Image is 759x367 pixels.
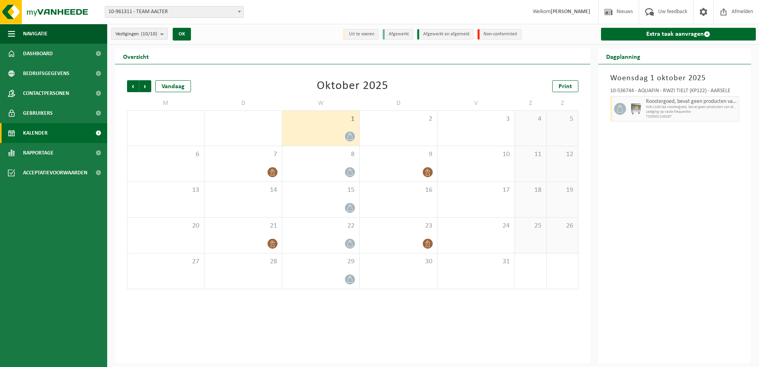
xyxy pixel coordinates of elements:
[552,80,578,92] a: Print
[441,222,510,230] span: 24
[208,186,277,195] span: 14
[551,222,574,230] span: 26
[343,29,379,40] li: Uit te voeren
[317,80,388,92] div: Oktober 2025
[519,222,542,230] span: 25
[630,103,642,115] img: WB-1100-GAL-GY-01
[551,9,590,15] strong: [PERSON_NAME]
[105,6,243,17] span: 10-961311 - TEAM AALTER
[364,186,433,195] span: 16
[23,143,54,163] span: Rapportage
[208,150,277,159] span: 7
[23,83,69,103] span: Contactpersonen
[204,96,282,110] td: D
[127,80,139,92] span: Vorige
[286,150,355,159] span: 8
[441,115,510,124] span: 3
[646,114,737,119] span: T250002149287
[105,6,244,18] span: 10-961311 - TEAM AALTER
[610,88,740,96] div: 10-536744 - AQUAFIN - RWZI TIELT (KP122) - AARSELE
[646,105,737,110] span: WB-1100-GA roostergoed, bevat geen producten van dierlijke o
[141,31,157,37] count: (10/10)
[155,80,191,92] div: Vandaag
[127,96,204,110] td: M
[131,257,200,266] span: 27
[111,28,168,40] button: Vestigingen(10/10)
[441,186,510,195] span: 17
[598,48,648,64] h2: Dagplanning
[286,222,355,230] span: 22
[360,96,437,110] td: D
[23,44,53,64] span: Dashboard
[441,150,510,159] span: 10
[441,257,510,266] span: 31
[131,150,200,159] span: 6
[551,115,574,124] span: 5
[551,186,574,195] span: 19
[23,123,48,143] span: Kalender
[173,28,191,41] button: OK
[383,29,413,40] li: Afgewerkt
[23,64,69,83] span: Bedrijfsgegevens
[559,83,572,90] span: Print
[610,72,740,84] h3: Woensdag 1 oktober 2025
[364,222,433,230] span: 23
[437,96,515,110] td: V
[547,96,578,110] td: Z
[286,115,355,124] span: 1
[208,257,277,266] span: 28
[115,48,157,64] h2: Overzicht
[23,103,53,123] span: Gebruikers
[601,28,756,41] a: Extra taak aanvragen
[646,110,737,114] span: Lediging op vaste frequentie
[286,186,355,195] span: 15
[519,186,542,195] span: 18
[139,80,151,92] span: Volgende
[364,150,433,159] span: 9
[519,150,542,159] span: 11
[519,115,542,124] span: 4
[364,257,433,266] span: 30
[364,115,433,124] span: 2
[131,222,200,230] span: 20
[515,96,547,110] td: Z
[646,99,737,105] span: Roostergoed, bevat geen producten van dierlijke oorsprong
[116,28,157,40] span: Vestigingen
[282,96,360,110] td: W
[286,257,355,266] span: 29
[208,222,277,230] span: 21
[417,29,474,40] li: Afgewerkt en afgemeld
[23,24,48,44] span: Navigatie
[551,150,574,159] span: 12
[23,163,87,183] span: Acceptatievoorwaarden
[478,29,522,40] li: Non-conformiteit
[131,186,200,195] span: 13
